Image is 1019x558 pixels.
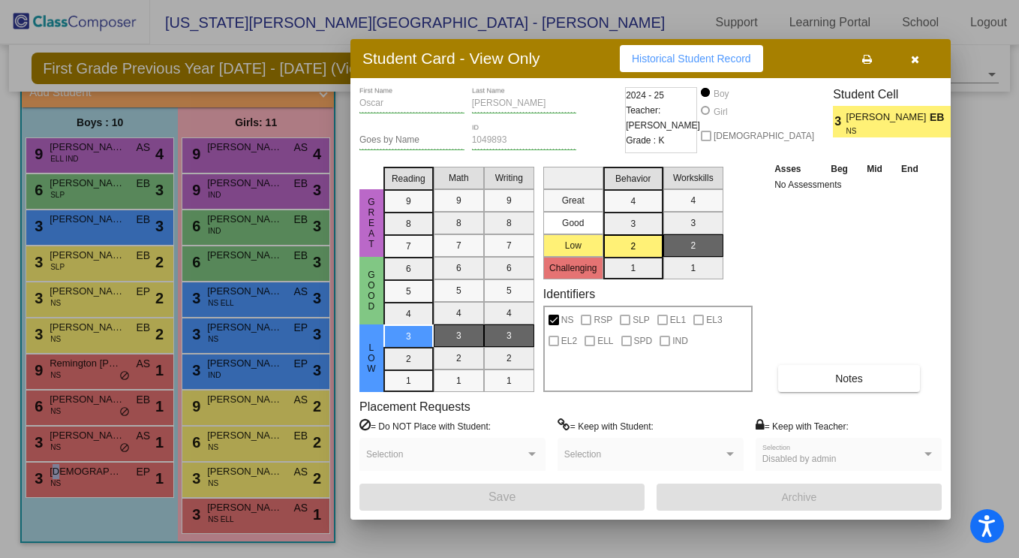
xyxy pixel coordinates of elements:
label: Placement Requests [359,400,470,414]
span: ELL [597,332,613,350]
input: Enter ID [472,135,577,146]
span: Notes [835,373,863,385]
span: EL3 [706,311,722,329]
span: SLP [633,311,650,329]
label: = Keep with Teacher: [756,418,849,433]
label: Identifiers [543,287,595,301]
span: SPD [634,332,653,350]
span: Great [365,197,378,249]
th: Mid [858,161,891,177]
span: Disabled by admin [762,454,837,464]
td: No Assessments [771,177,928,192]
span: NS [846,125,919,137]
span: Save [488,490,516,503]
button: Save [359,484,645,511]
label: = Do NOT Place with Student: [359,418,491,433]
span: 2024 - 25 [626,88,664,103]
span: Grade : K [626,133,664,148]
span: RSP [594,311,612,329]
button: Archive [657,484,942,511]
span: [PERSON_NAME] [PERSON_NAME] [846,110,930,125]
button: Historical Student Record [620,45,763,72]
span: Historical Student Record [632,53,751,65]
span: Good [365,270,378,312]
span: Low [365,342,378,374]
span: EL2 [561,332,577,350]
input: goes by name [359,135,464,146]
th: End [891,161,927,177]
span: IND [672,332,688,350]
span: EB [930,110,951,125]
span: [DEMOGRAPHIC_DATA] [714,127,814,145]
span: 3 [833,113,846,131]
span: EL1 [670,311,686,329]
h3: Student Cell [833,87,963,101]
label: = Keep with Student: [558,418,654,433]
th: Beg [821,161,857,177]
h3: Student Card - View Only [362,49,540,68]
span: NS [561,311,574,329]
span: Archive [782,491,817,503]
div: Boy [713,87,729,101]
th: Asses [771,161,821,177]
div: Girl [713,105,728,119]
button: Notes [778,365,920,392]
span: Teacher: [PERSON_NAME] [626,103,700,133]
span: 2 [951,113,963,131]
